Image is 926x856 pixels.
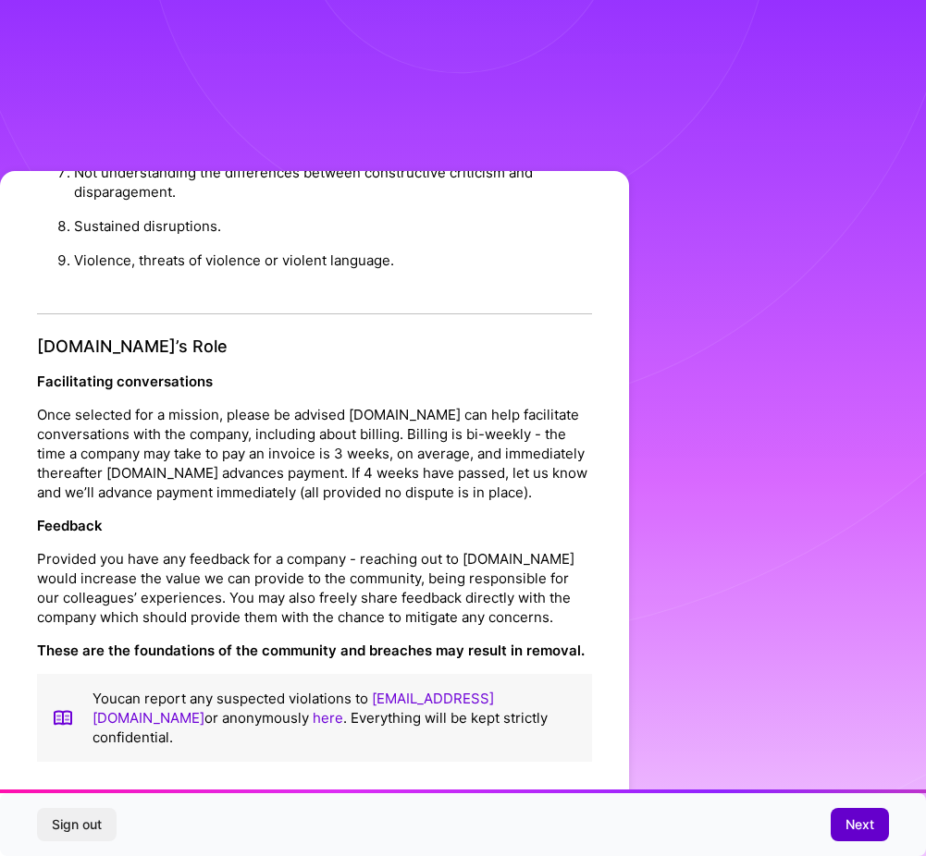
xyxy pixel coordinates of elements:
p: Once selected for a mission, please be advised [DOMAIN_NAME] can help facilitate conversations wi... [37,405,592,502]
a: [EMAIL_ADDRESS][DOMAIN_NAME] [93,690,494,727]
strong: These are the foundations of the community and breaches may result in removal. [37,642,585,659]
li: Not understanding the differences between constructive criticism and disparagement. [74,155,592,209]
p: You can report any suspected violations to or anonymously . Everything will be kept strictly conf... [93,689,577,747]
span: Next [846,815,874,834]
strong: Feedback [37,517,103,534]
li: Violence, threats of violence or violent language. [74,243,592,277]
strong: Facilitating conversations [37,373,213,390]
a: here [313,709,343,727]
li: Sustained disruptions. [74,209,592,243]
button: Next [831,808,889,841]
h4: [DOMAIN_NAME]’s Role [37,336,592,357]
button: Sign out [37,808,117,841]
span: Sign out [52,815,102,834]
p: Provided you have any feedback for a company - reaching out to [DOMAIN_NAME] would increase the v... [37,549,592,627]
img: book icon [52,689,74,747]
